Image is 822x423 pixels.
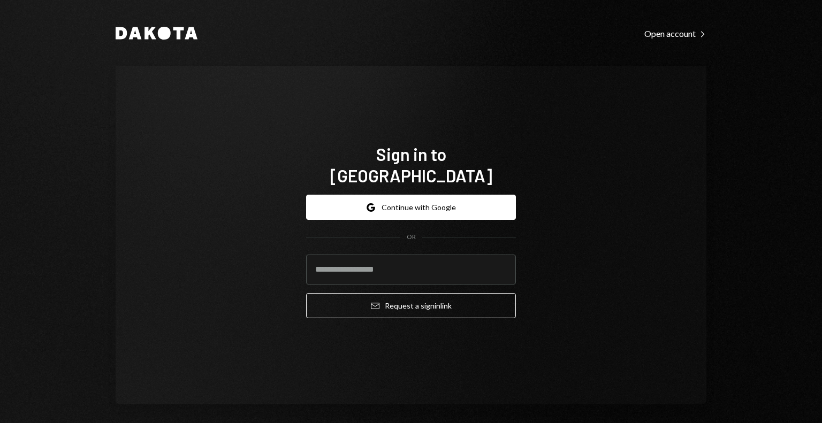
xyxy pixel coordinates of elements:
a: Open account [644,27,706,39]
button: Continue with Google [306,195,516,220]
div: OR [407,233,416,242]
div: Open account [644,28,706,39]
button: Request a signinlink [306,293,516,318]
h1: Sign in to [GEOGRAPHIC_DATA] [306,143,516,186]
